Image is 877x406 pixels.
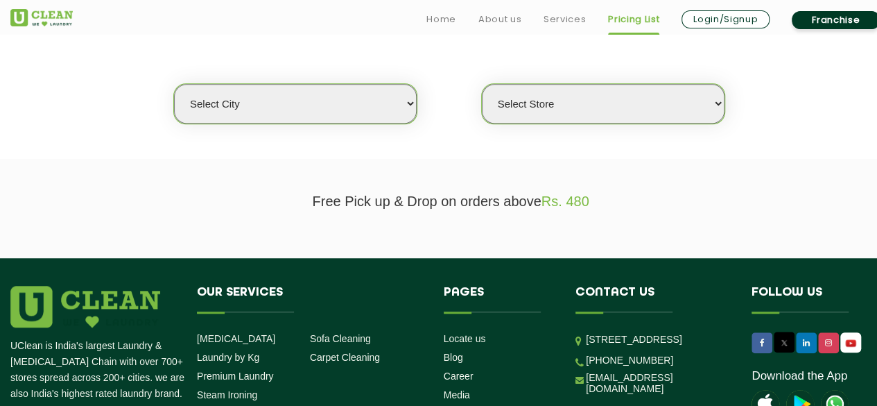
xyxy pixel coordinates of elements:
[752,286,874,312] h4: Follow us
[197,286,423,312] h4: Our Services
[544,11,586,28] a: Services
[478,11,521,28] a: About us
[426,11,456,28] a: Home
[575,286,731,312] h4: Contact us
[197,333,275,344] a: [MEDICAL_DATA]
[310,352,380,363] a: Carpet Cleaning
[197,371,274,382] a: Premium Laundry
[444,286,555,312] h4: Pages
[586,332,731,348] p: [STREET_ADDRESS]
[197,352,259,363] a: Laundry by Kg
[586,372,731,394] a: [EMAIL_ADDRESS][DOMAIN_NAME]
[10,286,160,328] img: logo.png
[608,11,659,28] a: Pricing List
[586,355,673,366] a: [PHONE_NUMBER]
[10,338,186,402] p: UClean is India's largest Laundry & [MEDICAL_DATA] Chain with over 700+ stores spread across 200+...
[310,333,371,344] a: Sofa Cleaning
[444,352,463,363] a: Blog
[752,369,847,383] a: Download the App
[197,389,257,400] a: Steam Ironing
[444,333,486,344] a: Locate us
[444,371,474,382] a: Career
[842,336,860,350] img: UClean Laundry and Dry Cleaning
[444,389,470,400] a: Media
[10,9,73,26] img: UClean Laundry and Dry Cleaning
[541,194,589,209] span: Rs. 480
[681,10,770,28] a: Login/Signup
